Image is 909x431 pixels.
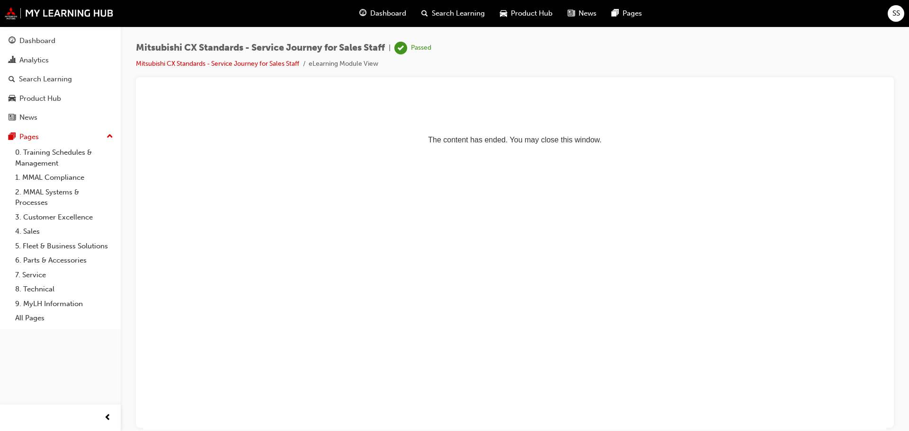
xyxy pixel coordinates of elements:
span: News [579,8,597,19]
span: car-icon [9,95,16,103]
button: Pages [4,128,117,146]
span: Pages [623,8,642,19]
a: 3. Customer Excellence [11,210,117,225]
button: SS [888,5,904,22]
a: Product Hub [4,90,117,107]
span: search-icon [9,75,15,84]
a: 8. Technical [11,282,117,297]
a: 7. Service [11,268,117,282]
a: news-iconNews [560,4,604,23]
a: guage-iconDashboard [352,4,414,23]
span: Mitsubishi CX Standards - Service Journey for Sales Staff [136,43,385,53]
div: Pages [19,132,39,142]
a: All Pages [11,311,117,325]
a: Analytics [4,52,117,69]
span: Dashboard [370,8,406,19]
a: News [4,109,117,126]
span: news-icon [9,114,16,122]
a: car-iconProduct Hub [492,4,560,23]
a: 2. MMAL Systems & Processes [11,185,117,210]
div: Search Learning [19,74,72,85]
span: pages-icon [612,8,619,19]
img: mmal [5,7,114,19]
div: Dashboard [19,35,55,46]
span: learningRecordVerb_PASS-icon [394,42,407,54]
a: Dashboard [4,32,117,50]
li: eLearning Module View [309,59,378,70]
a: search-iconSearch Learning [414,4,492,23]
a: 9. MyLH Information [11,297,117,311]
span: | [389,43,391,53]
div: Analytics [19,55,49,66]
a: 4. Sales [11,224,117,239]
button: DashboardAnalyticsSearch LearningProduct HubNews [4,30,117,128]
span: prev-icon [104,412,111,424]
span: chart-icon [9,56,16,65]
span: pages-icon [9,133,16,141]
div: Passed [411,44,431,53]
span: news-icon [568,8,575,19]
span: guage-icon [9,37,16,45]
div: News [19,112,37,123]
a: pages-iconPages [604,4,650,23]
span: car-icon [500,8,507,19]
a: 0. Training Schedules & Management [11,145,117,170]
div: Product Hub [19,93,61,104]
span: Product Hub [511,8,553,19]
a: Mitsubishi CX Standards - Service Journey for Sales Staff [136,60,299,68]
span: up-icon [107,131,113,143]
p: The content has ended. You may close this window. [4,8,739,50]
a: 1. MMAL Compliance [11,170,117,185]
span: guage-icon [359,8,366,19]
span: search-icon [421,8,428,19]
a: 6. Parts & Accessories [11,253,117,268]
span: SS [892,8,900,19]
a: 5. Fleet & Business Solutions [11,239,117,254]
a: Search Learning [4,70,117,88]
span: Search Learning [432,8,485,19]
